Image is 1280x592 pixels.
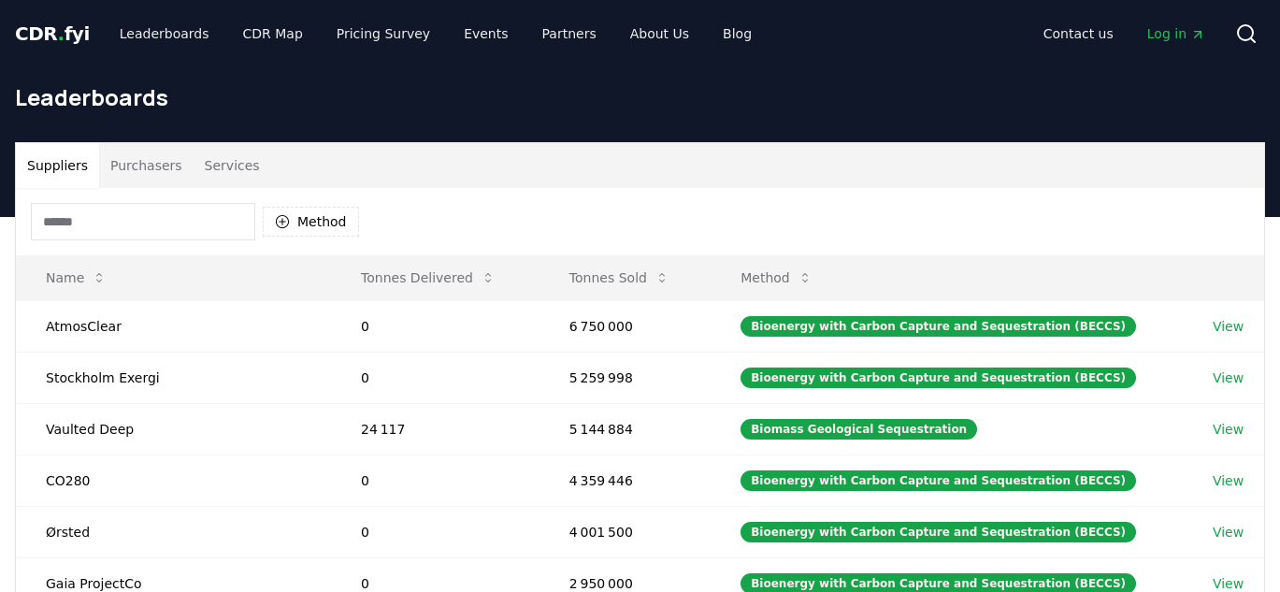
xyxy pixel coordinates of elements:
div: Bioenergy with Carbon Capture and Sequestration (BECCS) [741,368,1136,388]
div: Bioenergy with Carbon Capture and Sequestration (BECCS) [741,470,1136,491]
td: Vaulted Deep [16,403,331,455]
a: View [1213,523,1244,541]
a: View [1213,420,1244,439]
div: Bioenergy with Carbon Capture and Sequestration (BECCS) [741,522,1136,542]
span: . [58,22,65,45]
div: Bioenergy with Carbon Capture and Sequestration (BECCS) [741,316,1136,337]
a: View [1213,368,1244,387]
a: Leaderboards [105,17,224,51]
td: 4 359 446 [539,455,711,506]
a: View [1213,471,1244,490]
a: About Us [615,17,704,51]
button: Method [263,207,359,237]
a: Contact us [1028,17,1129,51]
td: 5 144 884 [539,403,711,455]
a: CDR Map [228,17,318,51]
a: Log in [1132,17,1220,51]
td: AtmosClear [16,300,331,352]
td: Ørsted [16,506,331,557]
td: 4 001 500 [539,506,711,557]
nav: Main [1028,17,1220,51]
td: CO280 [16,455,331,506]
a: Pricing Survey [322,17,445,51]
td: 0 [331,352,539,403]
button: Suppliers [16,143,99,188]
td: 24 117 [331,403,539,455]
a: View [1213,317,1244,336]
td: 6 750 000 [539,300,711,352]
a: Blog [708,17,767,51]
span: CDR fyi [15,22,90,45]
h1: Leaderboards [15,82,1265,112]
td: 0 [331,455,539,506]
td: Stockholm Exergi [16,352,331,403]
button: Purchasers [99,143,194,188]
button: Tonnes Delivered [346,259,511,296]
button: Name [31,259,122,296]
td: 5 259 998 [539,352,711,403]
button: Tonnes Sold [554,259,684,296]
button: Method [726,259,827,296]
nav: Main [105,17,767,51]
button: Services [194,143,271,188]
div: Biomass Geological Sequestration [741,419,977,440]
a: Partners [527,17,611,51]
span: Log in [1147,24,1205,43]
a: Events [449,17,523,51]
a: CDR.fyi [15,21,90,47]
td: 0 [331,506,539,557]
td: 0 [331,300,539,352]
